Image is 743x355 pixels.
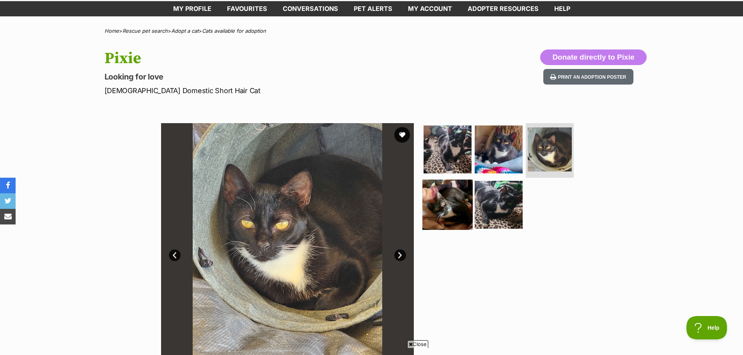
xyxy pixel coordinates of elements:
[275,1,346,16] a: conversations
[543,69,633,85] button: Print an adoption poster
[400,1,460,16] a: My account
[546,1,578,16] a: Help
[394,249,406,261] a: Next
[540,49,646,65] button: Donate directly to Pixie
[105,28,119,34] a: Home
[475,125,523,173] img: Photo of Pixie
[394,127,410,143] button: favourite
[165,1,219,16] a: My profile
[424,125,472,173] img: Photo of Pixie
[169,249,181,261] a: Prev
[407,340,428,348] span: Close
[105,71,434,82] p: Looking for love
[346,1,400,16] a: Pet alerts
[85,28,658,34] div: > > >
[171,28,199,34] a: Adopt a cat
[122,28,168,34] a: Rescue pet search
[219,1,275,16] a: Favourites
[422,179,473,230] img: Photo of Pixie
[528,127,572,171] img: Photo of Pixie
[475,181,523,229] img: Photo of Pixie
[202,28,266,34] a: Cats available for adoption
[460,1,546,16] a: Adopter resources
[105,85,434,96] p: [DEMOGRAPHIC_DATA] Domestic Short Hair Cat
[686,316,727,339] iframe: Help Scout Beacon - Open
[105,49,434,67] h1: Pixie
